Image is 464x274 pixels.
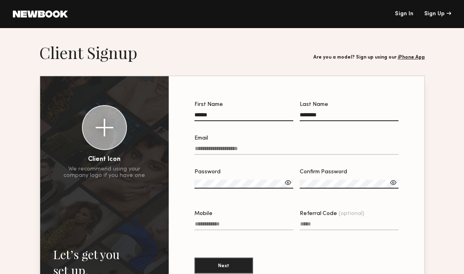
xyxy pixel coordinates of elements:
[300,211,399,217] div: Referral Code
[339,211,364,217] span: (optional)
[88,156,121,163] div: Client Icon
[398,55,425,60] a: iPhone App
[194,136,399,141] div: Email
[194,102,293,108] div: First Name
[194,211,293,217] div: Mobile
[194,169,293,175] div: Password
[194,221,293,230] input: Mobile
[300,221,399,230] input: Referral Code(optional)
[194,258,253,274] button: Next
[300,102,399,108] div: Last Name
[424,11,451,17] div: Sign Up
[39,43,137,63] h1: Client Signup
[395,11,413,17] a: Sign In
[300,112,399,121] input: Last Name
[194,180,293,189] input: Password
[313,55,425,60] div: Are you a model? Sign up using our
[194,112,293,121] input: First Name
[300,180,399,189] input: Confirm Password
[63,166,145,179] div: We recommend using your company logo if you have one
[194,146,399,155] input: Email
[300,169,399,175] div: Confirm Password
